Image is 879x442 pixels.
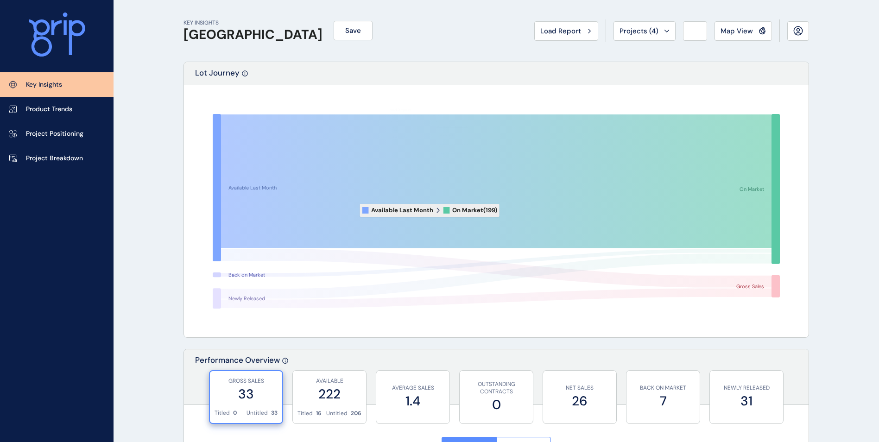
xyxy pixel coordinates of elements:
p: OUTSTANDING CONTRACTS [464,380,528,396]
p: KEY INSIGHTS [183,19,323,27]
p: Titled [297,410,313,417]
p: Project Breakdown [26,154,83,163]
p: Lot Journey [195,68,240,85]
p: 33 [271,409,278,417]
label: 7 [631,392,695,410]
p: 206 [351,410,361,417]
p: Product Trends [26,105,72,114]
p: Key Insights [26,80,62,89]
label: 33 [215,385,278,403]
p: NEWLY RELEASED [715,384,778,392]
label: 1.4 [381,392,445,410]
label: 31 [715,392,778,410]
button: Save [334,21,373,40]
span: Load Report [540,26,581,36]
span: Projects ( 4 ) [620,26,658,36]
p: Untitled [326,410,348,417]
p: Performance Overview [195,355,280,404]
p: Untitled [247,409,268,417]
p: NET SALES [548,384,612,392]
button: Projects (4) [613,21,676,41]
label: 222 [297,385,361,403]
span: Map View [721,26,753,36]
button: Load Report [534,21,598,41]
button: Map View [715,21,772,41]
p: GROSS SALES [215,377,278,385]
p: AVAILABLE [297,377,361,385]
p: AVERAGE SALES [381,384,445,392]
p: 16 [316,410,322,417]
p: BACK ON MARKET [631,384,695,392]
label: 26 [548,392,612,410]
label: 0 [464,396,528,414]
p: Project Positioning [26,129,83,139]
p: Titled [215,409,230,417]
h1: [GEOGRAPHIC_DATA] [183,27,323,43]
p: 0 [233,409,237,417]
span: Save [345,26,361,35]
